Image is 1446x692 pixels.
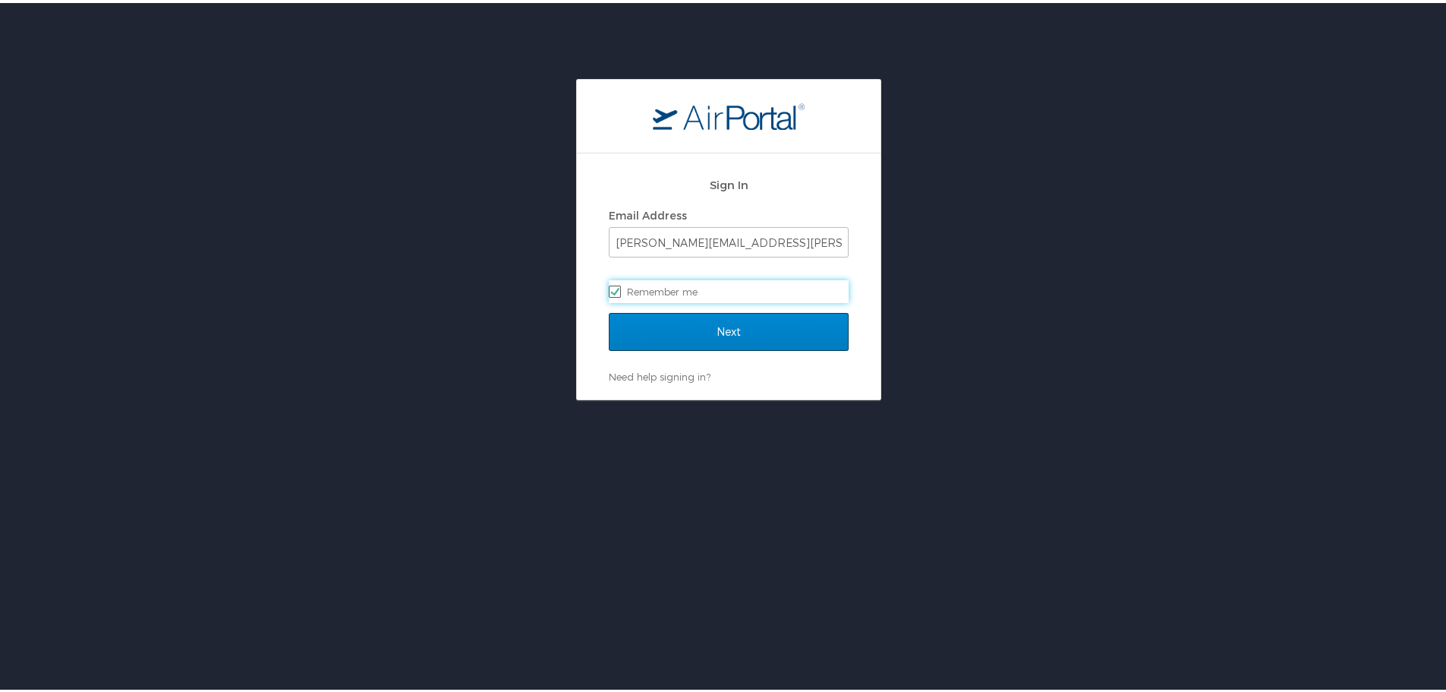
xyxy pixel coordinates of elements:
label: Email Address [609,206,687,219]
img: logo [653,100,805,127]
h2: Sign In [609,173,849,191]
a: Need help signing in? [609,368,710,380]
label: Remember me [609,277,849,300]
input: Next [609,310,849,348]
